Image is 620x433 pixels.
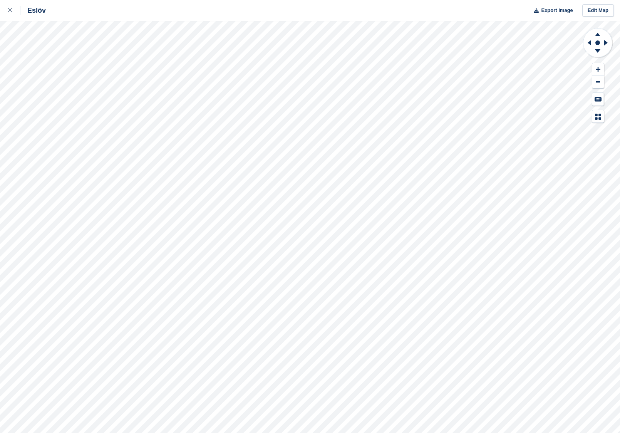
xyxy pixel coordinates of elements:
[20,6,46,15] div: Eslöv
[582,4,614,17] a: Edit Map
[541,7,573,14] span: Export Image
[592,110,604,123] button: Map Legend
[529,4,573,17] button: Export Image
[592,63,604,76] button: Zoom In
[592,93,604,106] button: Keyboard Shortcuts
[592,76,604,89] button: Zoom Out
